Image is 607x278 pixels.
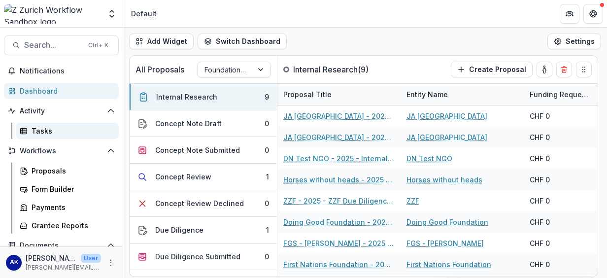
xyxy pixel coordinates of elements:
[547,34,601,49] button: Settings
[105,257,117,269] button: More
[155,225,203,235] div: Due Diligence
[406,132,487,142] a: JA [GEOGRAPHIC_DATA]
[130,84,277,110] button: Internal Research9
[129,34,194,49] button: Add Widget
[277,84,401,105] div: Proposal Title
[4,83,119,99] a: Dashboard
[283,196,395,206] a: ZZF - 2025 - ZZF Due Diligence Questionnaire
[135,64,184,75] p: All Proposals
[406,259,491,270] a: First Nations Foundation
[283,217,395,227] a: Doing Good Foundation - 2025 - New Grant Application
[10,259,18,266] div: Anna Kucharczyk
[537,62,552,77] button: toggle-assigned-to-me
[530,111,550,121] div: CHF 0
[576,62,592,77] button: Drag
[406,174,482,185] a: Horses without heads
[20,107,103,115] span: Activity
[530,132,550,142] div: CHF 0
[530,196,550,206] div: CHF 0
[155,118,222,129] div: Concept Note Draft
[86,40,110,51] div: Ctrl + K
[155,145,240,155] div: Concept Note Submitted
[4,4,101,24] img: Z Zurich Workflow Sandbox logo
[4,103,119,119] button: Open Activity
[283,259,395,270] a: First Nations Foundation - 2025 - New Grant Application
[155,172,211,182] div: Concept Review
[406,111,487,121] a: JA [GEOGRAPHIC_DATA]
[4,143,119,159] button: Open Workflows
[556,62,572,77] button: Delete card
[406,217,488,227] a: Doing Good Foundation
[130,243,277,270] button: Due Diligence Submitted0
[105,4,119,24] button: Open entity switcher
[265,251,269,262] div: 0
[26,263,101,272] p: [PERSON_NAME][EMAIL_ADDRESS][DOMAIN_NAME]
[406,238,484,248] a: FGS - [PERSON_NAME]
[265,92,269,102] div: 9
[26,253,77,263] p: [PERSON_NAME]
[530,238,550,248] div: CHF 0
[130,164,277,190] button: Concept Review1
[32,126,111,136] div: Tasks
[283,111,395,121] a: JA [GEOGRAPHIC_DATA] - 2025 - Renewal Grant Application
[4,238,119,253] button: Open Documents
[560,4,579,24] button: Partners
[20,67,115,75] span: Notifications
[265,198,269,208] div: 0
[530,259,550,270] div: CHF 0
[524,89,598,100] div: Funding Requested
[130,190,277,217] button: Concept Review Declined0
[401,84,524,105] div: Entity Name
[406,196,419,206] a: ZZF
[16,199,119,215] a: Payments
[530,153,550,164] div: CHF 0
[130,137,277,164] button: Concept Note Submitted0
[283,132,395,142] a: JA [GEOGRAPHIC_DATA] - 2025 - New Grant Application
[81,254,101,263] p: User
[20,242,103,250] span: Documents
[283,238,395,248] a: FGS - [PERSON_NAME] - 2025 - New Grant Application
[130,110,277,137] button: Concept Note Draft0
[524,84,598,105] div: Funding Requested
[32,166,111,176] div: Proposals
[406,153,452,164] a: DN Test NGO
[530,174,550,185] div: CHF 0
[16,163,119,179] a: Proposals
[16,217,119,234] a: Grantee Reports
[451,62,533,77] button: Create Proposal
[24,40,82,50] span: Search...
[4,63,119,79] button: Notifications
[283,153,395,164] a: DN Test NGO - 2025 - Internal Research Form
[16,181,119,197] a: Form Builder
[20,147,103,155] span: Workflows
[265,118,269,129] div: 0
[266,225,269,235] div: 1
[4,35,119,55] button: Search...
[155,198,244,208] div: Concept Review Declined
[155,251,240,262] div: Due Diligence Submitted
[131,8,157,19] div: Default
[20,86,111,96] div: Dashboard
[130,217,277,243] button: Due Diligence1
[265,145,269,155] div: 0
[266,172,269,182] div: 1
[127,6,161,21] nav: breadcrumb
[277,89,337,100] div: Proposal Title
[283,174,395,185] a: Horses without heads - 2025 - New Grant Application
[32,220,111,231] div: Grantee Reports
[32,184,111,194] div: Form Builder
[16,123,119,139] a: Tasks
[401,89,454,100] div: Entity Name
[198,34,287,49] button: Switch Dashboard
[293,64,369,75] p: Internal Research ( 9 )
[530,217,550,227] div: CHF 0
[156,92,217,102] div: Internal Research
[583,4,603,24] button: Get Help
[32,202,111,212] div: Payments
